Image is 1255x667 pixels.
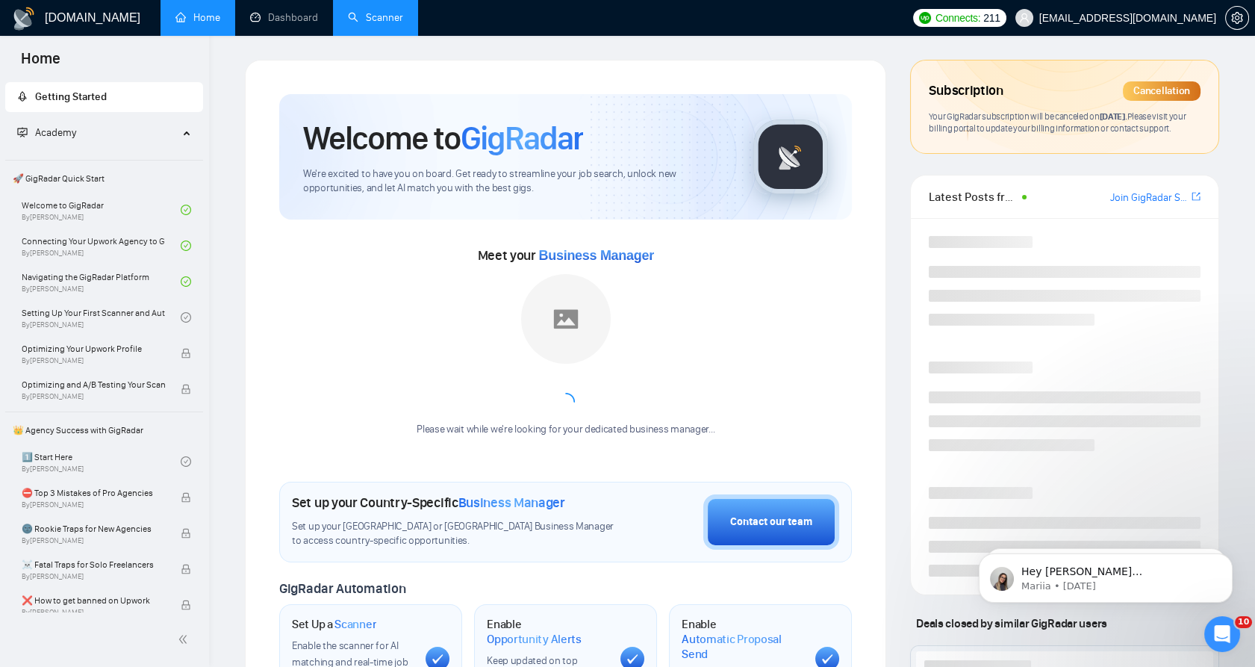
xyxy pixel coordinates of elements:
[175,11,220,24] a: homeHome
[682,632,803,661] span: Automatic Proposal Send
[181,600,191,610] span: lock
[181,348,191,359] span: lock
[682,617,803,661] h1: Enable
[22,445,181,478] a: 1️⃣ Start HereBy[PERSON_NAME]
[22,377,165,392] span: Optimizing and A/B Testing Your Scanner for Better Results
[919,12,931,24] img: upwork-logo.png
[181,528,191,539] span: lock
[181,564,191,574] span: lock
[487,617,608,646] h1: Enable
[35,90,107,103] span: Getting Started
[935,10,980,26] span: Connects:
[487,632,582,647] span: Opportunity Alerts
[22,485,165,500] span: ⛔ Top 3 Mistakes of Pro Agencies
[1192,190,1200,204] a: export
[9,48,72,79] span: Home
[22,557,165,572] span: ☠️ Fatal Traps for Solo Freelancers
[178,632,193,647] span: double-left
[730,514,812,530] div: Contact our team
[1226,12,1248,24] span: setting
[17,127,28,137] span: fund-projection-screen
[181,205,191,215] span: check-circle
[181,312,191,323] span: check-circle
[348,11,403,24] a: searchScanner
[22,500,165,509] span: By [PERSON_NAME]
[22,301,181,334] a: Setting Up Your First Scanner and Auto-BidderBy[PERSON_NAME]
[334,617,376,632] span: Scanner
[929,187,1017,206] span: Latest Posts from the GigRadar Community
[478,247,654,264] span: Meet your
[181,276,191,287] span: check-circle
[22,536,165,545] span: By [PERSON_NAME]
[910,610,1112,636] span: Deals closed by similar GigRadar users
[35,126,76,139] span: Academy
[1204,616,1240,652] iframe: Intercom live chat
[12,7,36,31] img: logo
[22,229,181,262] a: Connecting Your Upwork Agency to GigRadarBy[PERSON_NAME]
[22,572,165,581] span: By [PERSON_NAME]
[1235,616,1252,628] span: 10
[22,265,181,298] a: Navigating the GigRadar PlatformBy[PERSON_NAME]
[1110,190,1189,206] a: Join GigRadar Slack Community
[22,193,181,226] a: Welcome to GigRadarBy[PERSON_NAME]
[753,120,828,194] img: gigradar-logo.png
[703,494,839,550] button: Contact our team
[7,164,202,193] span: 🚀 GigRadar Quick Start
[292,494,565,511] h1: Set up your Country-Specific
[1192,190,1200,202] span: export
[292,617,376,632] h1: Set Up a
[554,391,578,415] span: loading
[22,392,165,401] span: By [PERSON_NAME]
[181,384,191,394] span: lock
[461,118,583,158] span: GigRadar
[929,111,1186,134] span: Your GigRadar subscription will be canceled Please visit your billing portal to update your billi...
[279,580,405,597] span: GigRadar Automation
[956,522,1255,627] iframe: Intercom notifications message
[1225,6,1249,30] button: setting
[458,494,565,511] span: Business Manager
[22,593,165,608] span: ❌ How to get banned on Upwork
[303,167,729,196] span: We're excited to have you on board. Get ready to streamline your job search, unlock new opportuni...
[521,274,611,364] img: placeholder.png
[17,91,28,102] span: rocket
[303,118,583,158] h1: Welcome to
[1225,12,1249,24] a: setting
[22,341,165,356] span: Optimizing Your Upwork Profile
[181,241,191,251] span: check-circle
[929,78,1003,104] span: Subscription
[181,456,191,467] span: check-circle
[22,521,165,536] span: 🌚 Rookie Traps for New Agencies
[1100,111,1127,122] span: [DATE] .
[181,492,191,503] span: lock
[1019,13,1030,23] span: user
[292,520,620,548] span: Set up your [GEOGRAPHIC_DATA] or [GEOGRAPHIC_DATA] Business Manager to access country-specific op...
[17,126,76,139] span: Academy
[1088,111,1127,122] span: on
[408,423,723,437] div: Please wait while we're looking for your dedicated business manager...
[22,608,165,617] span: By [PERSON_NAME]
[5,82,203,112] li: Getting Started
[1123,81,1200,101] div: Cancellation
[250,11,318,24] a: dashboardDashboard
[539,248,654,263] span: Business Manager
[983,10,1000,26] span: 211
[22,356,165,365] span: By [PERSON_NAME]
[7,415,202,445] span: 👑 Agency Success with GigRadar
